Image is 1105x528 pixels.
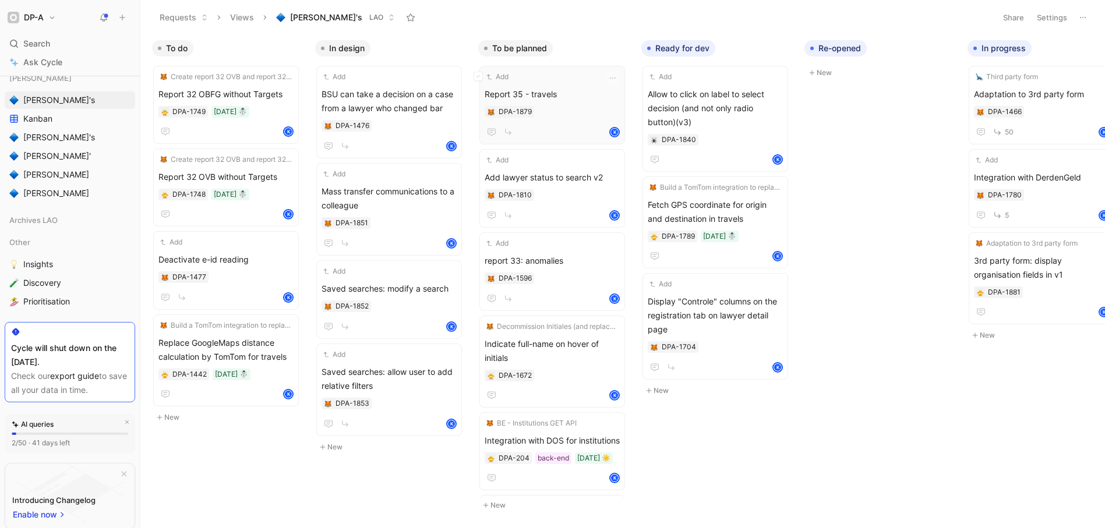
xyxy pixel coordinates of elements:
button: 🔷 [7,93,21,107]
a: 🦊Build a TomTom integration to replace Google MapsReplace GoogleMaps distance calculation by TomT... [153,314,299,406]
button: Requests [154,9,213,26]
div: DPA-1879 [499,106,532,118]
div: DPA-1748 [172,189,206,200]
a: 🔷[PERSON_NAME] [5,166,135,183]
button: 🦊 [487,274,495,282]
img: 🐥 [488,373,495,380]
span: Adaptation to 3rd party form [986,238,1078,249]
div: To be plannedNew [474,35,637,518]
div: Ready for devNew [637,35,800,403]
div: 🦊 [161,273,169,281]
div: 🕷️ [650,136,658,144]
div: AI queries [12,419,54,430]
button: Add [158,236,184,248]
div: DPA-1672 [499,370,532,381]
button: 🐥 [487,371,495,380]
img: 🦊 [488,109,495,116]
img: 🦕 [976,73,983,80]
button: In design [315,40,370,56]
a: Ask Cycle [5,54,135,71]
span: Enable now [13,508,58,522]
span: Allow to click on label to select decision (and not only radio button)(v3) [648,87,783,129]
div: 🐥 [161,108,169,116]
button: 🦊 [487,191,495,199]
div: DPA-204 [499,452,529,464]
span: Report 32 OBFG without Targets [158,87,294,101]
div: [DATE] ☀️ [577,452,610,464]
div: Archives LAO [5,211,135,229]
h1: DP-A [24,12,44,23]
img: 🔷 [9,170,19,179]
div: 🐥 [161,190,169,199]
button: Add [322,168,347,180]
img: 🔷 [9,189,19,198]
button: 🦊 [324,122,332,130]
button: Add [485,71,510,83]
div: DPA-1466 [988,106,1022,118]
span: Saved searches: allow user to add relative filters [322,365,457,393]
button: 🔷 [7,149,21,163]
div: Introducing Changelog [12,493,96,507]
a: 🔷[PERSON_NAME]'s [5,129,135,146]
div: K [774,252,782,260]
button: Settings [1032,9,1072,26]
button: 🦊Create report 32 OVB and report 32 OBFG [158,154,294,165]
img: 🧪 [9,278,19,288]
a: AddReport 35 - travelsK [479,66,625,144]
div: [PERSON_NAME] [5,69,135,87]
div: K [284,210,292,218]
img: 🐥 [488,455,495,462]
div: DPA-1780 [988,189,1022,201]
a: AddAllow to click on label to select decision (and not only radio button)(v3)K [642,66,788,172]
img: 🦊 [488,275,495,282]
img: 🔷 [9,133,19,142]
div: Other [5,233,135,251]
button: 🦊 [650,343,658,351]
div: Other💡Insights🧪Discovery🏄‍♀️Prioritisation [5,233,135,310]
div: 🦊 [976,108,984,116]
a: 🦊Create report 32 OVB and report 32 OBFGReport 32 OVB without Targets[DATE] ☃️K [153,148,299,226]
a: 🦊Decommission Initiales (and replace by names)Indicate full-name on hover of initialsK [479,316,625,407]
button: New [315,440,469,454]
img: bg-BLZuj68n.svg [15,463,125,523]
div: DPA-1851 [336,217,368,229]
span: Decommission Initiales (and replace by names) [497,321,618,332]
span: Other [9,236,30,248]
a: AddBSU can take a decision on a case from a lawyer who changed barK [316,66,462,158]
button: 💡 [7,257,21,271]
a: AddSaved searches: allow user to add relative filtersK [316,343,462,436]
span: Ask Cycle [23,55,62,69]
span: Display "Controle" columns on the registration tab on lawyer detail page [648,295,783,336]
button: 🔷[PERSON_NAME]'sLAO [271,9,400,26]
img: DP-A [8,12,19,23]
a: 🦊Create report 32 OVB and report 32 OBFGReport 32 OBFG without Targets[DATE] ☃️K [153,66,299,144]
span: Report 32 OVB without Targets [158,170,294,184]
img: 🦊 [160,322,167,329]
img: 🔷 [9,95,19,105]
button: Add [974,154,1000,166]
span: Fetch GPS coordinate for origin and destination in travels [648,198,783,226]
span: Prioritisation [23,296,70,307]
span: Insights [23,258,53,270]
img: 🦊 [161,274,168,281]
div: DPA-1476 [336,120,369,132]
span: [PERSON_NAME]'s [23,132,95,143]
button: 🦊 [487,108,495,116]
button: To do [152,40,193,56]
button: Add [485,238,510,249]
span: Archives LAO [9,214,58,226]
img: 🐥 [161,109,168,116]
span: To be planned [492,42,547,54]
span: [PERSON_NAME] [9,72,72,84]
span: In design [329,42,365,54]
img: 🔷 [9,151,19,161]
img: 🕷️ [651,137,658,144]
span: Replace GoogleMaps distance calculation by TomTom for travels [158,336,294,364]
div: 🐥 [650,232,658,240]
button: Add [648,278,673,290]
button: DP-ADP-A [5,9,59,26]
